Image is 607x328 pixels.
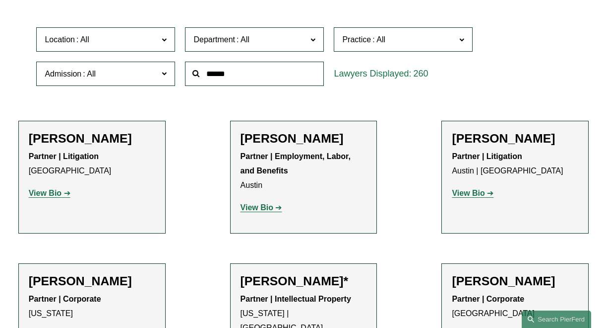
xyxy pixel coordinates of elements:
a: View Bio [452,189,493,197]
strong: Partner | Employment, Labor, and Benefits [241,152,353,175]
p: Austin [241,150,367,192]
h2: [PERSON_NAME] [241,131,367,146]
h2: [PERSON_NAME]* [241,274,367,289]
p: Austin | [GEOGRAPHIC_DATA] [452,150,578,178]
strong: Partner | Litigation [452,152,522,161]
span: 260 [414,69,428,79]
a: View Bio [29,189,70,197]
h2: [PERSON_NAME] [452,274,578,289]
h2: [PERSON_NAME] [29,131,155,146]
h2: [PERSON_NAME] [452,131,578,146]
strong: Partner | Corporate [452,295,524,303]
p: [GEOGRAPHIC_DATA] [29,150,155,178]
span: Location [45,35,75,44]
p: [GEOGRAPHIC_DATA] [452,292,578,321]
a: View Bio [241,203,282,212]
strong: View Bio [29,189,61,197]
strong: View Bio [241,203,273,212]
a: Search this site [522,311,591,328]
h2: [PERSON_NAME] [29,274,155,289]
strong: View Bio [452,189,485,197]
strong: Partner | Intellectual Property [241,295,351,303]
span: Practice [342,35,371,44]
span: Admission [45,70,81,78]
p: [US_STATE] [29,292,155,321]
span: Department [193,35,235,44]
strong: Partner | Litigation [29,152,99,161]
strong: Partner | Corporate [29,295,101,303]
